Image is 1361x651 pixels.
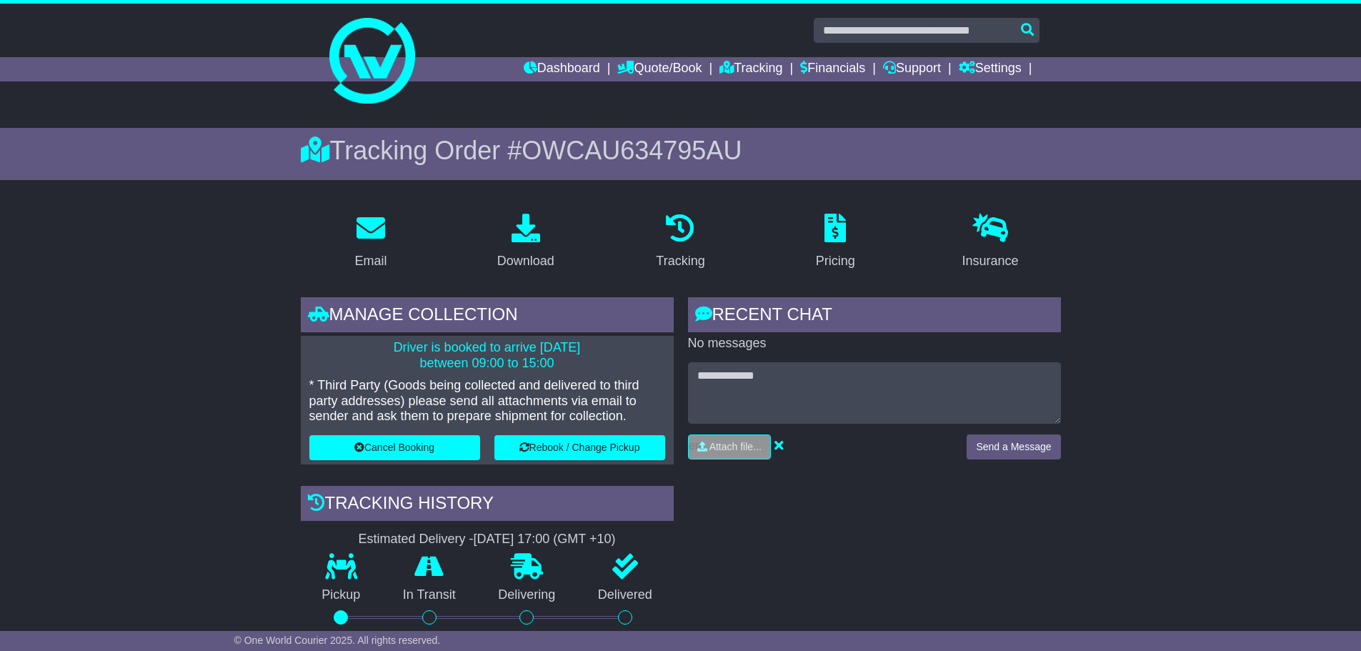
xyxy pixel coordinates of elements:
[309,340,665,371] p: Driver is booked to arrive [DATE] between 09:00 to 15:00
[309,378,665,424] p: * Third Party (Goods being collected and delivered to third party addresses) please send all atta...
[477,587,577,603] p: Delivering
[522,136,742,165] span: OWCAU634795AU
[883,57,941,81] a: Support
[617,57,702,81] a: Quote/Book
[301,532,674,547] div: Estimated Delivery -
[967,434,1060,459] button: Send a Message
[524,57,600,81] a: Dashboard
[234,635,441,646] span: © One World Courier 2025. All rights reserved.
[719,57,782,81] a: Tracking
[474,532,616,547] div: [DATE] 17:00 (GMT +10)
[959,57,1022,81] a: Settings
[345,209,396,276] a: Email
[577,587,674,603] p: Delivered
[816,252,855,271] div: Pricing
[953,209,1028,276] a: Insurance
[382,587,477,603] p: In Transit
[688,336,1061,352] p: No messages
[301,486,674,525] div: Tracking history
[800,57,865,81] a: Financials
[301,297,674,336] div: Manage collection
[301,135,1061,166] div: Tracking Order #
[962,252,1019,271] div: Insurance
[494,435,665,460] button: Rebook / Change Pickup
[807,209,864,276] a: Pricing
[688,297,1061,336] div: RECENT CHAT
[497,252,554,271] div: Download
[656,252,704,271] div: Tracking
[354,252,387,271] div: Email
[301,587,382,603] p: Pickup
[647,209,714,276] a: Tracking
[309,435,480,460] button: Cancel Booking
[488,209,564,276] a: Download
